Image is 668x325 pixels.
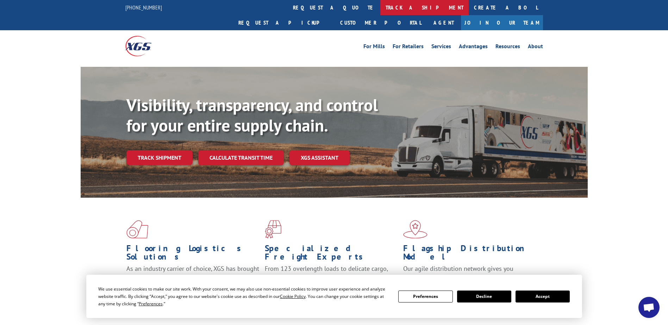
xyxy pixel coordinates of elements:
[126,220,148,238] img: xgs-icon-total-supply-chain-intelligence-red
[495,44,520,51] a: Resources
[280,293,306,299] span: Cookie Policy
[198,150,284,165] a: Calculate transit time
[638,297,660,318] div: Open chat
[98,285,390,307] div: We use essential cookies to make our site work. With your consent, we may also use non-essential ...
[461,15,543,30] a: Join Our Team
[363,44,385,51] a: For Mills
[398,291,452,302] button: Preferences
[126,150,193,165] a: Track shipment
[265,220,281,238] img: xgs-icon-focused-on-flooring-red
[335,15,426,30] a: Customer Portal
[403,265,533,281] span: Our agile distribution network gives you nationwide inventory management on demand.
[126,244,260,265] h1: Flooring Logistics Solutions
[516,291,570,302] button: Accept
[528,44,543,51] a: About
[265,265,398,296] p: From 123 overlength loads to delicate cargo, our experienced staff knows the best way to move you...
[426,15,461,30] a: Agent
[393,44,424,51] a: For Retailers
[457,291,511,302] button: Decline
[459,44,488,51] a: Advantages
[86,275,582,318] div: Cookie Consent Prompt
[126,265,259,289] span: As an industry carrier of choice, XGS has brought innovation and dedication to flooring logistics...
[125,4,162,11] a: [PHONE_NUMBER]
[431,44,451,51] a: Services
[126,94,378,136] b: Visibility, transparency, and control for your entire supply chain.
[403,244,536,265] h1: Flagship Distribution Model
[403,220,427,238] img: xgs-icon-flagship-distribution-model-red
[289,150,350,165] a: XGS ASSISTANT
[265,244,398,265] h1: Specialized Freight Experts
[139,301,163,307] span: Preferences
[233,15,335,30] a: Request a pickup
